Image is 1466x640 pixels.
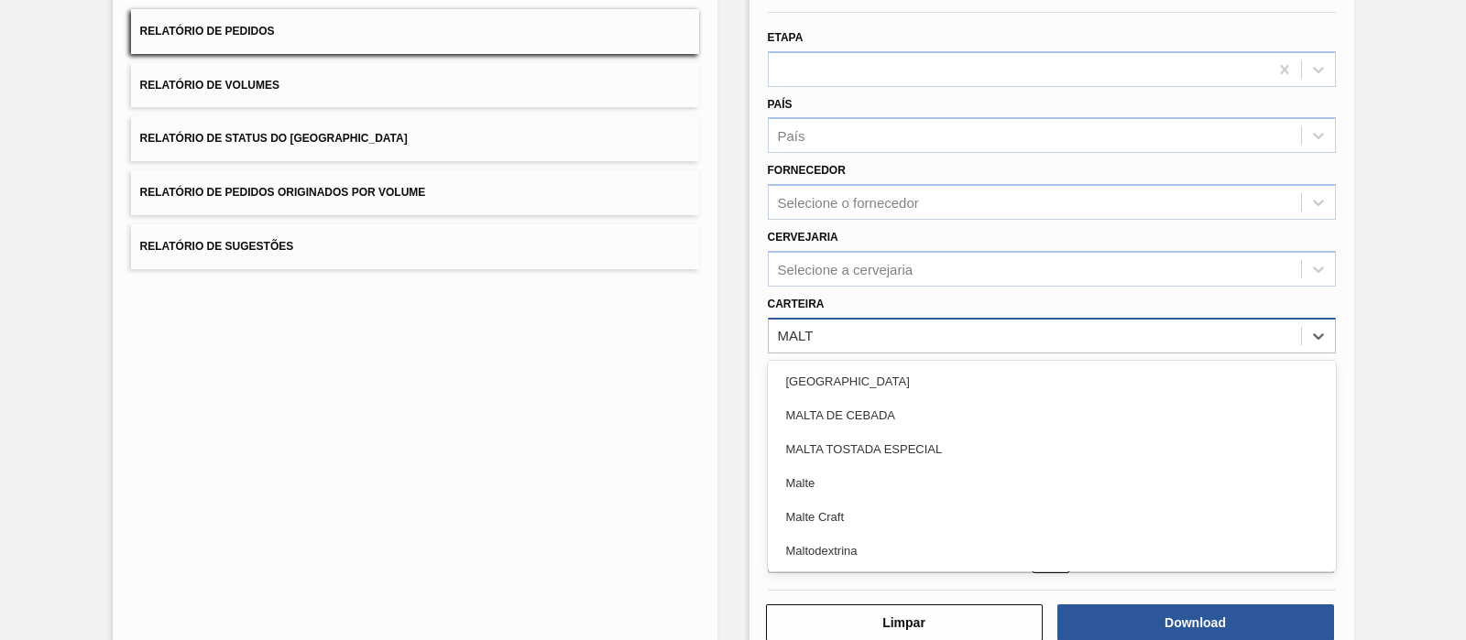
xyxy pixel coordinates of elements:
[131,9,699,54] button: Relatório de Pedidos
[768,364,1336,398] div: [GEOGRAPHIC_DATA]
[778,261,914,277] div: Selecione a cervejaria
[768,31,804,44] label: Etapa
[131,116,699,161] button: Relatório de Status do [GEOGRAPHIC_DATA]
[768,231,838,244] label: Cervejaria
[140,25,275,38] span: Relatório de Pedidos
[768,500,1336,534] div: Malte Craft
[768,298,825,310] label: Carteira
[140,186,426,199] span: Relatório de Pedidos Originados por Volume
[778,128,805,144] div: País
[140,79,279,92] span: Relatório de Volumes
[768,534,1336,568] div: Maltodextrina
[778,195,919,211] div: Selecione o fornecedor
[131,170,699,215] button: Relatório de Pedidos Originados por Volume
[140,132,408,145] span: Relatório de Status do [GEOGRAPHIC_DATA]
[768,432,1336,466] div: MALTA TOSTADA ESPECIAL
[768,164,846,177] label: Fornecedor
[131,63,699,108] button: Relatório de Volumes
[768,98,793,111] label: País
[768,398,1336,432] div: MALTA DE CEBADA
[768,466,1336,500] div: Malte
[140,240,294,253] span: Relatório de Sugestões
[131,224,699,269] button: Relatório de Sugestões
